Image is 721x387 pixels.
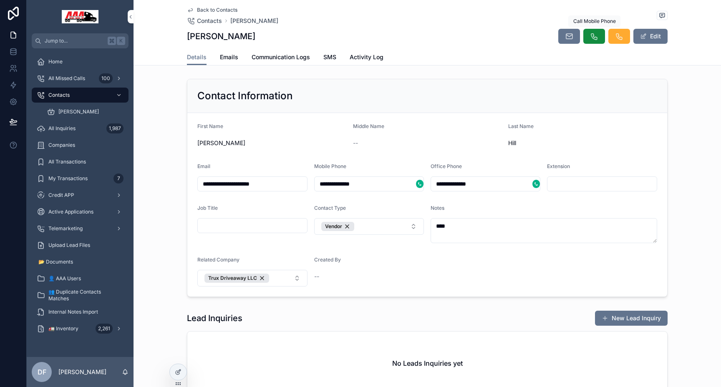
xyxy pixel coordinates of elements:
a: [PERSON_NAME] [42,104,129,119]
img: App logo [62,10,98,23]
span: Vendor [325,223,342,230]
span: 📂 Documents [38,259,73,265]
span: Emails [220,53,238,61]
a: Communication Logs [252,50,310,66]
div: 7 [113,173,124,183]
a: SMS [323,50,336,66]
button: Unselect 12 [321,222,354,231]
span: Contacts [48,92,70,98]
a: Companies [32,138,129,153]
a: Telemarketing [32,221,129,236]
div: 2,261 [96,324,113,334]
span: Jump to... [45,38,104,44]
span: Trux Driveaway LLC [208,275,257,281]
span: First Name [197,123,223,129]
span: Credit APP [48,192,74,199]
span: -- [314,272,319,281]
span: All Inquiries [48,125,76,132]
a: 🚛 Inventory2,261 [32,321,129,336]
span: [PERSON_NAME] [197,139,346,147]
span: 🚛 Inventory [48,325,78,332]
span: Office Phone [431,163,462,169]
span: My Transactions [48,175,88,182]
span: Hill [508,139,657,147]
a: Home [32,54,129,69]
a: Contacts [187,17,222,25]
h1: Lead Inquiries [187,312,242,324]
span: [PERSON_NAME] [58,108,99,115]
a: All Transactions [32,154,129,169]
h2: Contact Information [197,89,292,103]
span: Companies [48,142,75,148]
span: K [118,38,124,44]
span: Created By [314,256,341,263]
span: Upload Lead Files [48,242,90,249]
a: Upload Lead Files [32,238,129,253]
button: New Lead Inquiry [595,311,668,326]
a: Activity Log [350,50,383,66]
span: Details [187,53,207,61]
a: Contacts [32,88,129,103]
span: Extension [547,163,570,169]
span: Job Title [197,205,218,211]
a: 👥 Duplicate Contacts Matches [32,288,129,303]
a: All Missed Calls100 [32,71,129,86]
a: Back to Contacts [187,7,237,13]
span: Active Applications [48,209,93,215]
span: Notes [431,205,444,211]
a: 👤 AAA Users [32,271,129,286]
a: 📂 Documents [32,254,129,269]
span: Back to Contacts [197,7,237,13]
span: 👤 AAA Users [48,275,81,282]
span: Mobile Phone [314,163,346,169]
span: -- [353,139,358,147]
a: My Transactions7 [32,171,129,186]
h2: No Leads Inquiries yet [392,358,463,368]
a: Details [187,50,207,65]
span: Email [197,163,210,169]
span: Communication Logs [252,53,310,61]
span: Telemarketing [48,225,83,232]
div: 100 [99,73,113,83]
span: SMS [323,53,336,61]
button: Jump to...K [32,33,129,48]
button: Edit [633,29,668,44]
span: DF [38,367,46,377]
div: 1,987 [106,123,124,133]
span: Home [48,58,63,65]
a: Emails [220,50,238,66]
button: Unselect 39 [204,274,269,283]
span: Activity Log [350,53,383,61]
span: Last Name [508,123,534,129]
a: All Inquiries1,987 [32,121,129,136]
span: Contact Type [314,205,346,211]
span: Internal Notes Import [48,309,98,315]
a: [PERSON_NAME] [230,17,278,25]
h1: [PERSON_NAME] [187,30,255,42]
span: All Transactions [48,158,86,165]
span: Middle Name [353,123,384,129]
span: Contacts [197,17,222,25]
span: All Missed Calls [48,75,85,82]
button: Select Button [197,270,308,286]
a: Internal Notes Import [32,304,129,319]
button: Select Button [314,218,424,235]
span: Call Mobile Phone [573,18,616,24]
p: [PERSON_NAME] [58,368,106,376]
span: Related Company [197,256,239,263]
a: Credit APP [32,188,129,203]
div: scrollable content [27,48,134,347]
a: Active Applications [32,204,129,219]
span: 👥 Duplicate Contacts Matches [48,289,120,302]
